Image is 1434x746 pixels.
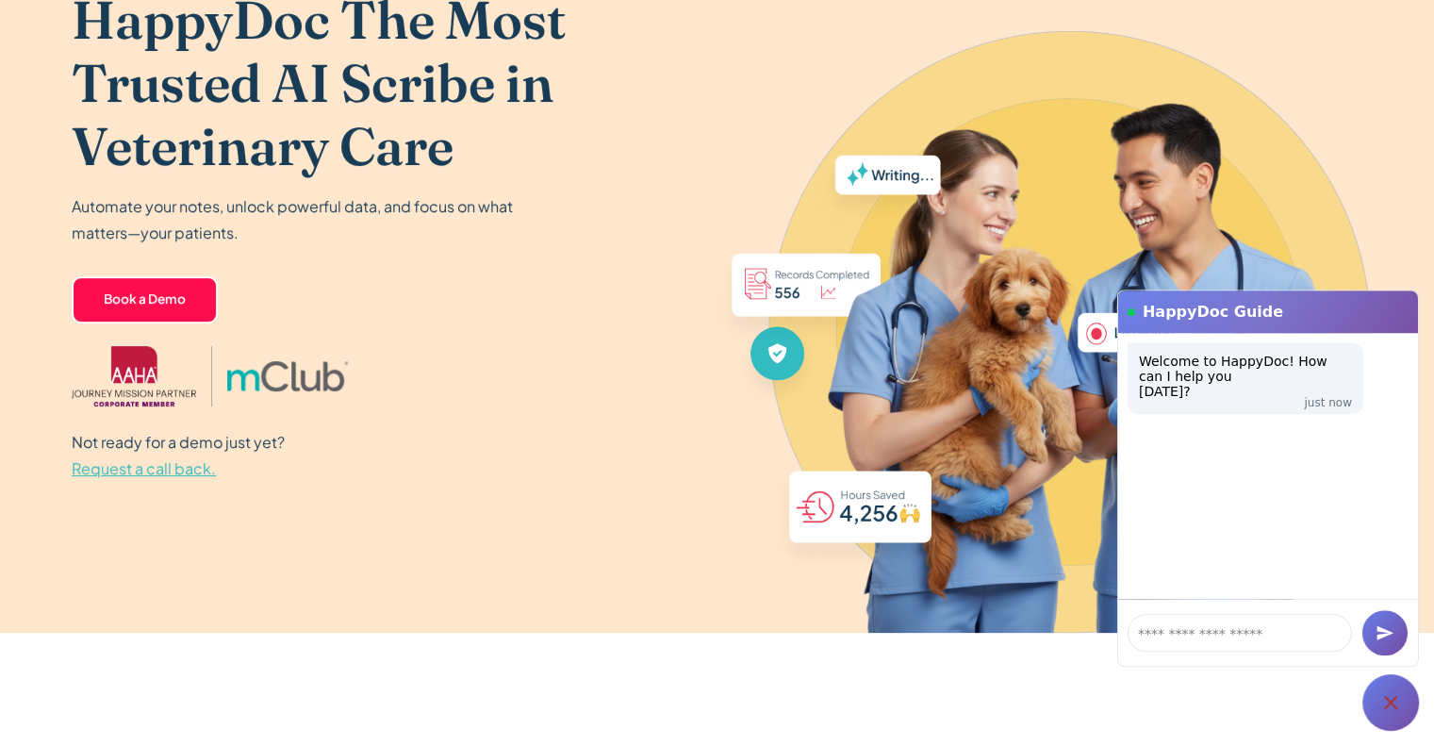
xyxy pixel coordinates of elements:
img: AAHA Advantage logo [72,346,196,406]
p: Not ready for a demo just yet? [72,429,285,482]
a: Book a Demo [72,276,218,323]
img: mclub logo [227,361,348,391]
p: Automate your notes, unlock powerful data, and focus on what matters—your patients. [72,193,524,246]
span: Request a call back. [72,458,216,478]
